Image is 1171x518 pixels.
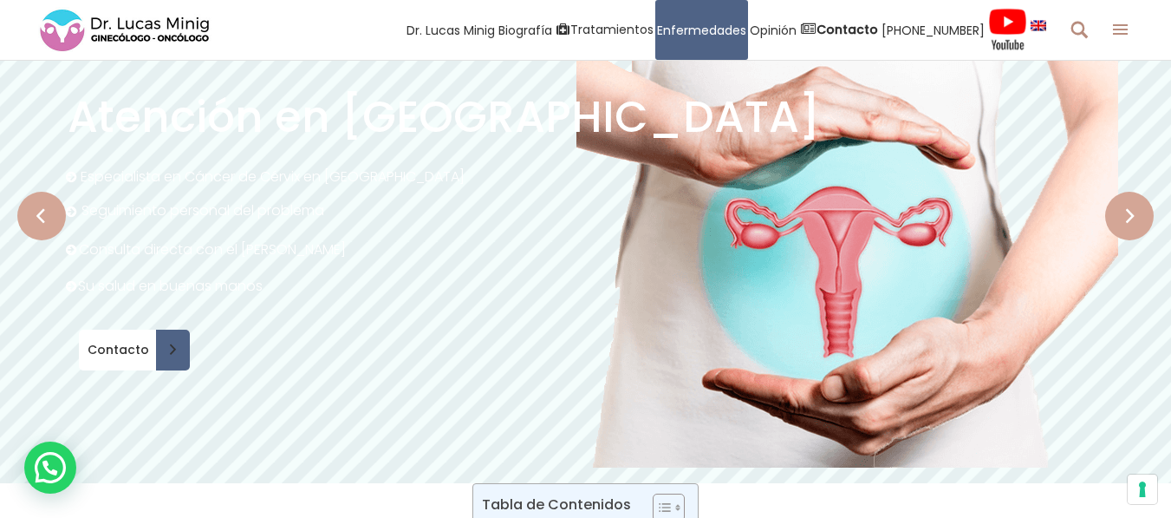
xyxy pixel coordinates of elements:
[1031,20,1046,30] img: language english
[79,344,153,356] span: Contacto
[1128,475,1157,504] button: Sus preferencias de consentimiento para tecnologías de seguimiento
[66,244,77,256] img: h3-slider-image-3.png
[24,442,76,494] div: WhatsApp contact
[79,240,346,259] rs-layer: Consulta directa con el [PERSON_NAME]
[882,20,985,40] span: [PHONE_NUMBER]
[482,495,631,515] p: Tabla de Contenidos
[81,167,465,187] rs-layer: Especialista en Cáncer de Cérvix en [GEOGRAPHIC_DATA]
[79,330,190,370] a: Contacto
[66,206,77,218] img: h3-slider-image-3.png
[78,277,263,296] rs-layer: Su salud en buenas manos
[750,20,797,40] span: Opinión
[988,8,1027,51] img: Videos Youtube Ginecología
[66,280,77,292] img: h3-slider-image-3.png
[81,201,324,220] rs-layer: Seguimiento personal del problema
[657,20,746,40] span: Enfermedades
[68,95,820,139] rs-layer: Atención en [GEOGRAPHIC_DATA]
[66,171,77,183] img: h3-slider-image-3.png
[498,20,552,40] span: Biografía
[407,20,495,40] span: Dr. Lucas Minig
[816,21,878,38] strong: Contacto
[570,20,654,40] span: Tratamientos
